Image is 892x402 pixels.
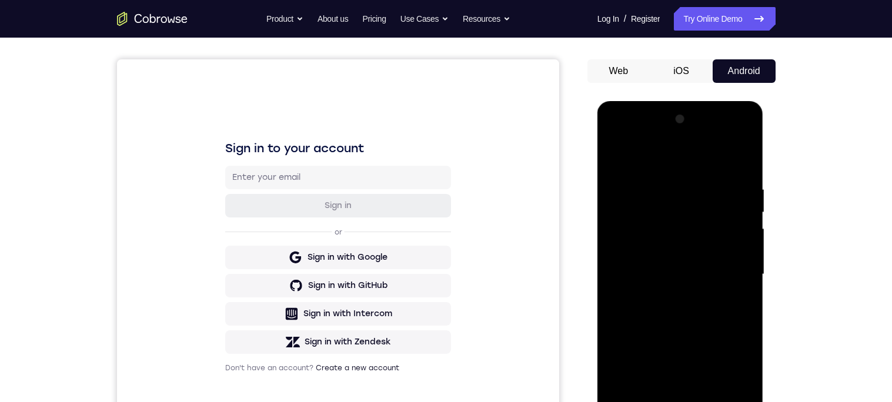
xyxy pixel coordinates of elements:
button: Product [266,7,303,31]
a: About us [318,7,348,31]
div: Sign in with Google [191,192,270,204]
button: Android [713,59,776,83]
a: Log In [597,7,619,31]
a: Pricing [362,7,386,31]
a: Create a new account [199,304,282,313]
p: or [215,168,228,177]
button: Sign in with GitHub [108,215,334,238]
p: Don't have an account? [108,304,334,313]
button: Web [587,59,650,83]
a: Try Online Demo [674,7,775,31]
span: / [624,12,626,26]
div: Sign in with GitHub [191,220,270,232]
button: Sign in with Google [108,186,334,210]
button: Sign in with Zendesk [108,271,334,294]
button: Resources [463,7,510,31]
button: iOS [650,59,713,83]
div: Sign in with Zendesk [188,277,274,289]
button: Use Cases [400,7,449,31]
a: Go to the home page [117,12,188,26]
div: Sign in with Intercom [186,249,275,260]
a: Register [631,7,660,31]
button: Sign in with Intercom [108,243,334,266]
